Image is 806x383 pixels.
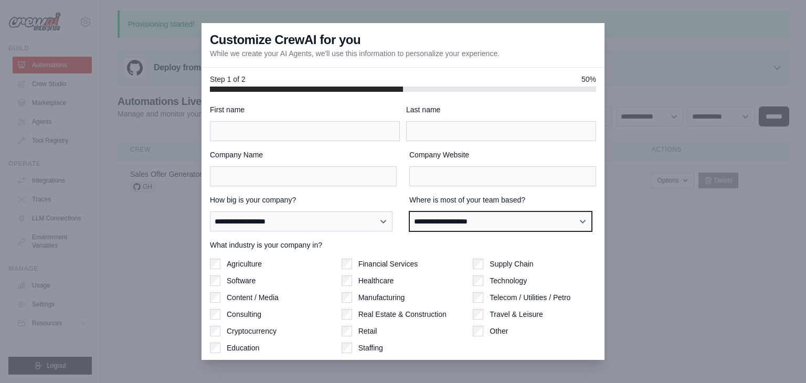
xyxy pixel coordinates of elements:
[210,48,500,59] p: While we create your AI Agents, we'll use this information to personalize your experience.
[358,326,377,336] label: Retail
[490,292,570,303] label: Telecom / Utilities / Petro
[227,275,256,286] label: Software
[490,309,543,320] label: Travel & Leisure
[210,31,360,48] h3: Customize CrewAI for you
[210,150,397,160] label: Company Name
[227,326,277,336] label: Cryptocurrency
[358,343,383,353] label: Staffing
[490,275,527,286] label: Technology
[210,240,596,250] label: What industry is your company in?
[227,292,279,303] label: Content / Media
[227,309,261,320] label: Consulting
[227,343,259,353] label: Education
[227,259,262,269] label: Agriculture
[409,150,596,160] label: Company Website
[409,195,596,205] label: Where is most of your team based?
[490,259,533,269] label: Supply Chain
[210,195,397,205] label: How big is your company?
[358,275,394,286] label: Healthcare
[490,326,508,336] label: Other
[358,309,447,320] label: Real Estate & Construction
[210,104,400,115] label: First name
[210,74,246,84] span: Step 1 of 2
[358,292,405,303] label: Manufacturing
[406,104,596,115] label: Last name
[358,259,418,269] label: Financial Services
[581,74,596,84] span: 50%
